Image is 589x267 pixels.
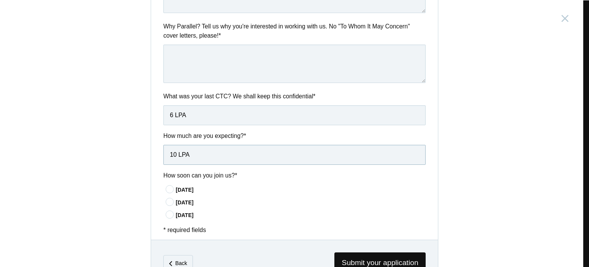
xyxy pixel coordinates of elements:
div: [DATE] [176,186,426,194]
div: [DATE] [176,199,426,207]
span: * required fields [163,227,206,233]
em: Back [175,260,187,266]
label: How much are you expecting? [163,131,426,140]
label: Why Parallel? Tell us why you're interested in working with us. No "To Whom It May Concern" cover... [163,22,426,40]
label: How soon can you join us? [163,171,426,180]
div: [DATE] [176,211,426,219]
label: What was your last CTC? We shall keep this confidential [163,92,426,101]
